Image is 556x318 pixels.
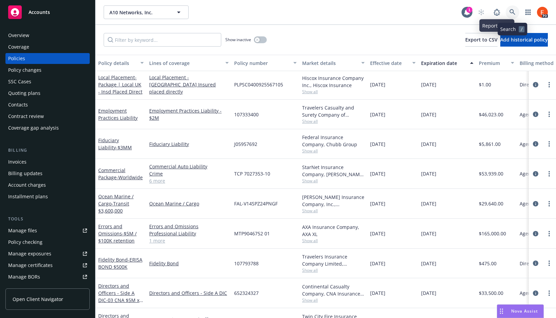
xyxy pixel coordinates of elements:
[370,60,408,67] div: Effective date
[520,260,533,267] span: Direct
[5,216,90,222] div: Tools
[5,248,90,259] a: Manage exposures
[479,289,503,297] span: $33,500.00
[302,148,365,154] span: Show all
[8,156,27,167] div: Invoices
[5,168,90,179] a: Billing updates
[545,170,553,178] a: more
[302,164,365,178] div: StarNet Insurance Company, [PERSON_NAME] Corporation, Berkley Technology Underwriters (Internatio...
[8,65,41,76] div: Policy changes
[545,81,553,89] a: more
[421,111,436,118] span: [DATE]
[532,81,540,89] a: circleInformation
[545,200,553,208] a: more
[8,99,28,110] div: Contacts
[545,289,553,297] a: more
[370,200,385,207] span: [DATE]
[8,168,42,179] div: Billing updates
[302,89,365,95] span: Show all
[149,260,229,267] a: Fidelity Bond
[370,230,385,237] span: [DATE]
[98,137,132,151] a: Fiduciary Liability
[479,60,507,67] div: Premium
[479,200,503,207] span: $29,640.00
[104,33,221,47] input: Filter by keyword...
[421,60,466,67] div: Expiration date
[5,53,90,64] a: Policies
[98,200,129,214] span: - Transit $3,600,000
[8,76,31,87] div: SSC Cases
[520,81,533,88] span: Direct
[8,237,42,248] div: Policy checking
[8,53,25,64] div: Policies
[234,200,278,207] span: FAL-V14SPZ24PNGF
[521,5,535,19] a: Switch app
[5,147,90,154] div: Billing
[5,191,90,202] a: Installment plans
[149,107,229,121] a: Employment Practices Liability - $2M
[234,170,270,177] span: TCP 7027353-10
[8,122,59,133] div: Coverage gap analysis
[421,230,436,237] span: [DATE]
[302,60,357,67] div: Market details
[98,167,143,181] a: Commercial Package
[98,256,142,270] a: Fidelity Bond
[479,140,501,148] span: $5,861.00
[234,140,257,148] span: J05957692
[13,296,63,303] span: Open Client Navigator
[479,230,506,237] span: $165,000.00
[8,225,37,236] div: Manage files
[149,170,229,177] a: Crime
[8,260,53,271] div: Manage certificates
[479,111,503,118] span: $46,023.00
[490,5,504,19] a: Report a Bug
[5,156,90,167] a: Invoices
[234,81,283,88] span: PLPSC0400925567105
[98,74,142,95] span: - Package | Local UK - Insd Placed Direct
[149,140,229,148] a: Fiduciary Liability
[302,134,365,148] div: Federal Insurance Company, Chubb Group
[370,111,385,118] span: [DATE]
[8,191,48,202] div: Installment plans
[545,110,553,118] a: more
[98,107,138,121] a: Employment Practices Liability
[466,7,472,13] div: 1
[117,174,143,181] span: - Worldwide
[8,180,46,190] div: Account charges
[98,223,137,244] a: Errors and Omissions
[302,74,365,89] div: Hiscox Insurance Company Inc., Hiscox Insurance
[149,163,229,170] a: Commercial Auto Liability
[98,193,134,214] a: Ocean Marine / Cargo
[421,289,436,297] span: [DATE]
[5,225,90,236] a: Manage files
[116,144,132,151] span: - $3MM
[302,283,365,297] div: Continental Casualty Company, CNA Insurance, RT Specialty Insurance Services, LLC (RSG Specialty,...
[421,200,436,207] span: [DATE]
[370,81,385,88] span: [DATE]
[5,65,90,76] a: Policy changes
[302,267,365,273] span: Show all
[421,260,436,267] span: [DATE]
[149,200,229,207] a: Ocean Marine / Cargo
[225,37,251,43] span: Show inactive
[545,259,553,267] a: more
[370,260,385,267] span: [DATE]
[370,170,385,177] span: [DATE]
[421,81,436,88] span: [DATE]
[8,111,44,122] div: Contract review
[149,60,221,67] div: Lines of coverage
[98,60,136,67] div: Policy details
[8,30,29,41] div: Overview
[5,88,90,99] a: Quoting plans
[532,140,540,148] a: circleInformation
[479,260,497,267] span: $475.00
[8,248,51,259] div: Manage exposures
[8,41,29,52] div: Coverage
[302,178,365,184] span: Show all
[5,122,90,133] a: Coverage gap analysis
[370,289,385,297] span: [DATE]
[8,88,40,99] div: Quoting plans
[95,55,146,71] button: Policy details
[98,74,142,95] a: Local Placement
